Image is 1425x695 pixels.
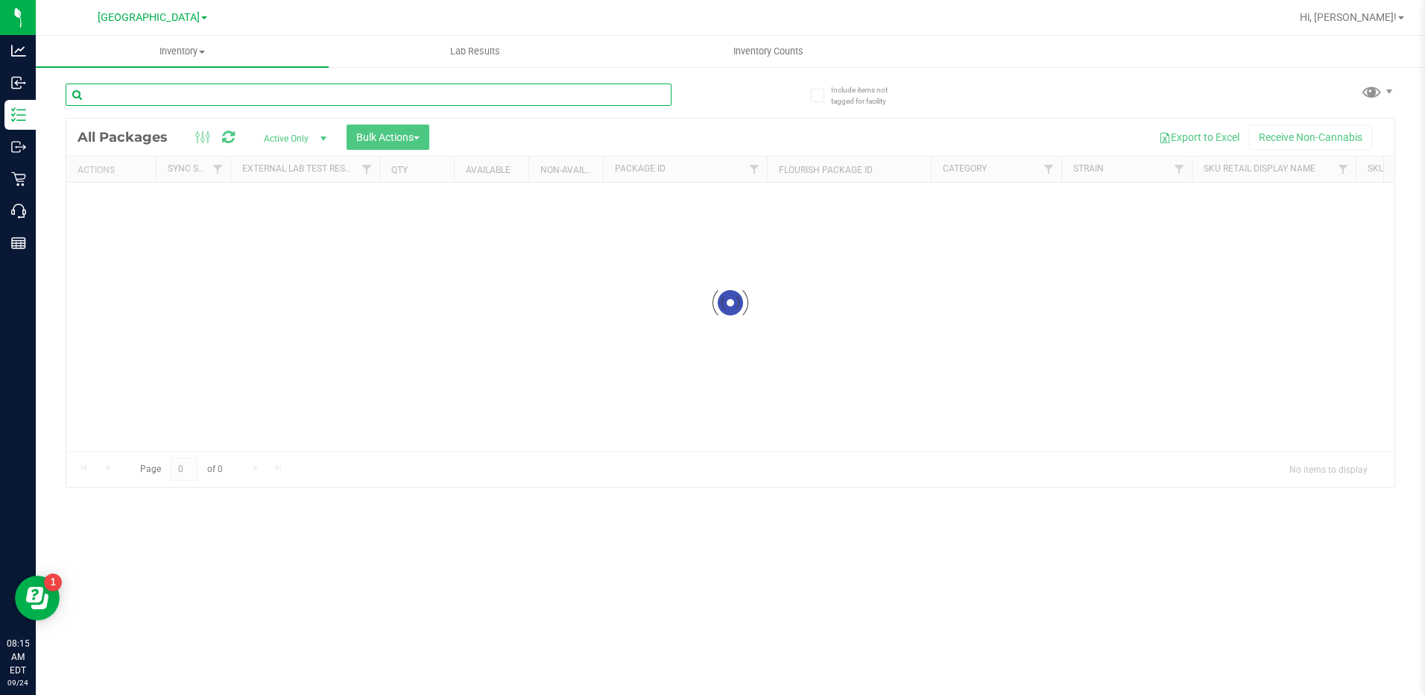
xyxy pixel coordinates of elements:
inline-svg: Reports [11,236,26,251]
inline-svg: Outbound [11,139,26,154]
span: Include items not tagged for facility [831,84,906,107]
span: [GEOGRAPHIC_DATA] [98,11,200,24]
span: Inventory [36,45,329,58]
iframe: Resource center [15,576,60,620]
span: Hi, [PERSON_NAME]! [1300,11,1397,23]
inline-svg: Retail [11,172,26,186]
input: Search Package ID, Item Name, SKU, Lot or Part Number... [66,84,672,106]
inline-svg: Call Center [11,204,26,218]
inline-svg: Analytics [11,43,26,58]
p: 08:15 AM EDT [7,637,29,677]
iframe: Resource center unread badge [44,573,62,591]
inline-svg: Inbound [11,75,26,90]
a: Inventory Counts [622,36,915,67]
inline-svg: Inventory [11,107,26,122]
p: 09/24 [7,677,29,688]
span: Inventory Counts [713,45,824,58]
a: Lab Results [329,36,622,67]
span: Lab Results [430,45,520,58]
a: Inventory [36,36,329,67]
